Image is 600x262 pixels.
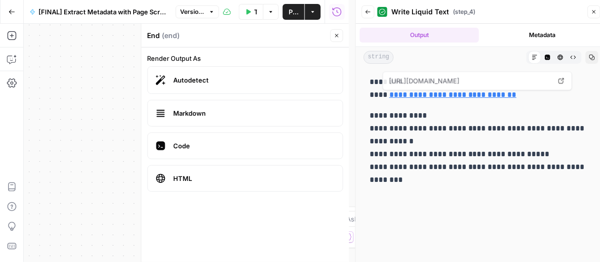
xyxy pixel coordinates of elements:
[391,7,449,17] span: Write Liquid Text
[24,4,174,20] button: [FINAL] Extract Metadata with Page Scrape
[174,141,335,151] span: Code
[254,7,257,17] span: Test Workflow
[180,7,206,16] span: Version 2
[162,31,180,41] span: ( end )
[174,108,335,118] span: Markdown
[239,4,263,20] button: Test Workflow
[174,174,335,183] span: HTML
[360,28,479,43] button: Output
[289,7,299,17] span: Publish
[176,5,219,18] button: Version 2
[38,7,168,17] span: [FINAL] Extract Metadata with Page Scrape
[148,53,343,63] label: Render Output As
[453,7,476,16] span: ( step_4 )
[283,4,304,20] button: Publish
[364,51,394,64] span: string
[174,75,335,85] span: Autodetect
[148,31,328,41] div: End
